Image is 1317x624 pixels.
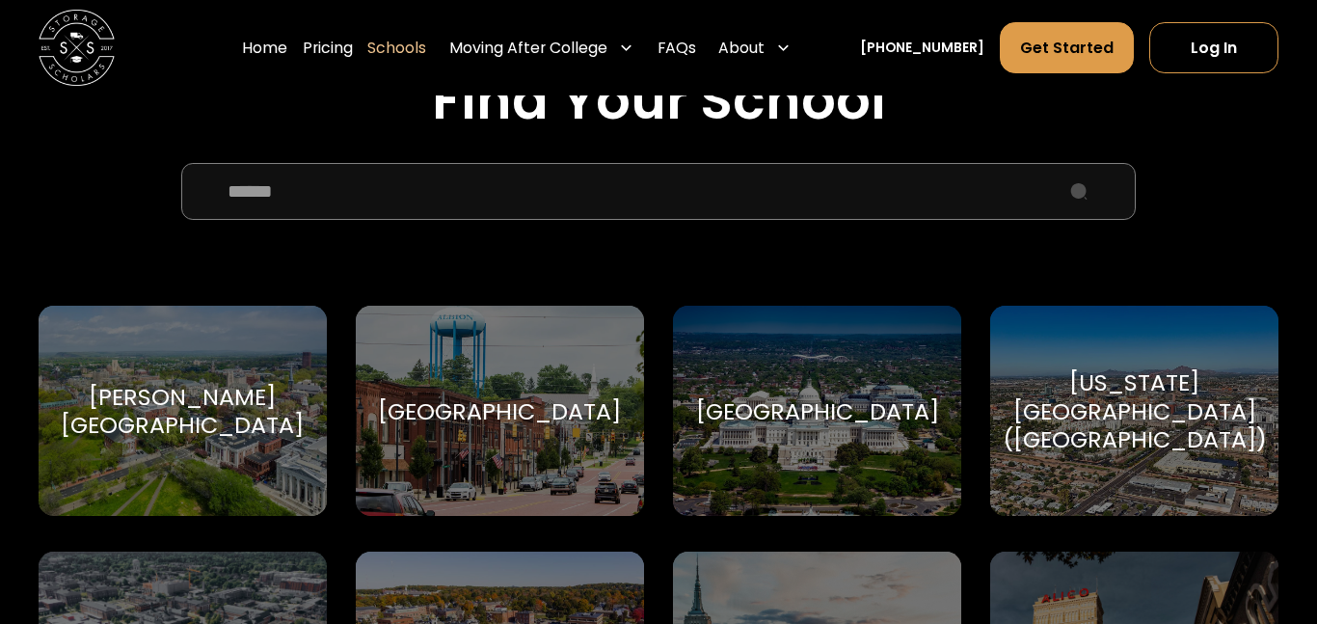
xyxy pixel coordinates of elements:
a: Pricing [303,21,353,74]
div: Moving After College [449,37,607,60]
a: Go to selected school [990,306,1278,516]
div: About [718,37,765,60]
a: Log In [1149,22,1279,73]
h2: Find Your School [39,68,1279,133]
div: About [711,21,799,74]
a: Go to selected school [673,306,961,516]
a: Go to selected school [356,306,644,516]
div: [GEOGRAPHIC_DATA] [378,397,621,426]
div: [US_STATE][GEOGRAPHIC_DATA] ([GEOGRAPHIC_DATA]) [1003,368,1267,454]
div: Moving After College [442,21,642,74]
div: [GEOGRAPHIC_DATA] [696,397,939,426]
a: Schools [367,21,426,74]
a: Home [242,21,287,74]
div: [PERSON_NAME][GEOGRAPHIC_DATA] [61,383,304,440]
img: Storage Scholars main logo [39,10,115,86]
a: Go to selected school [39,306,327,516]
a: Get Started [1000,22,1134,73]
a: [PHONE_NUMBER] [860,38,984,58]
a: FAQs [658,21,696,74]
